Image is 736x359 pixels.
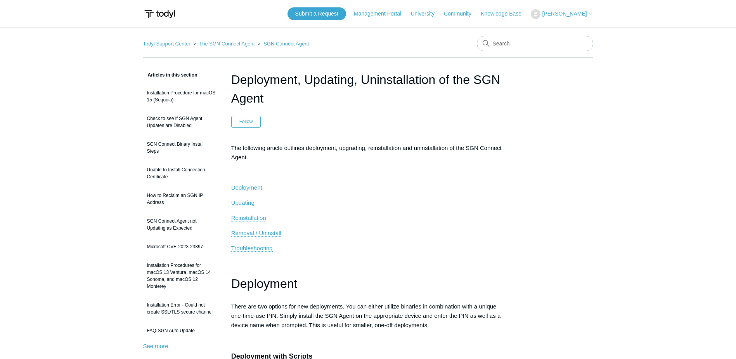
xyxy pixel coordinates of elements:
[231,116,261,127] button: Follow Article
[192,41,256,47] li: The SGN Connect Agent
[231,214,266,221] a: Reinstallation
[143,239,220,254] a: Microsoft CVE-2023-23397
[287,7,346,20] a: Submit a Request
[354,10,409,18] a: Management Portal
[231,145,502,160] span: The following article outlines deployment, upgrading, reinstallation and uninstallation of the SG...
[143,85,220,107] a: Installation Procedure for macOS 15 (Sequoia)
[531,9,593,19] button: [PERSON_NAME]
[143,214,220,235] a: SGN Connect Agent not Updating as Expected
[143,72,197,78] span: Articles in this section
[143,298,220,319] a: Installation Error - Could not create SSL/TLS secure channel
[542,10,587,17] span: [PERSON_NAME]
[231,230,281,237] a: Removal / Uninstall
[143,41,190,47] a: Todyl Support Center
[410,10,442,18] a: University
[143,137,220,159] a: SGN Connect Binary Install Steps
[231,277,298,291] span: Deployment
[444,10,479,18] a: Community
[231,199,255,206] a: Updating
[143,111,220,133] a: Check to see if SGN Agent Updates are Disabled
[143,258,220,294] a: Installation Procedures for macOS 13 Ventura, macOS 14 Sonoma, and macOS 12 Monterey
[477,36,593,51] input: Search
[231,303,501,328] span: There are two options for new deployments. You can either utilize binaries in combination with a ...
[143,188,220,210] a: How to Reclaim an SGN IP Address
[231,184,262,191] a: Deployment
[263,41,309,47] a: SGN Connect Agent
[143,343,168,349] a: See more
[256,41,309,47] li: SGN Connect Agent
[231,70,505,108] h1: Deployment, Updating, Uninstallation of the SGN Agent
[481,10,529,18] a: Knowledge Base
[143,323,220,338] a: FAQ-SGN Auto Update
[143,41,192,47] li: Todyl Support Center
[231,245,273,252] a: Troubleshooting
[199,41,255,47] a: The SGN Connect Agent
[143,162,220,184] a: Unable to Install Connection Certificate
[143,7,176,21] img: Todyl Support Center Help Center home page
